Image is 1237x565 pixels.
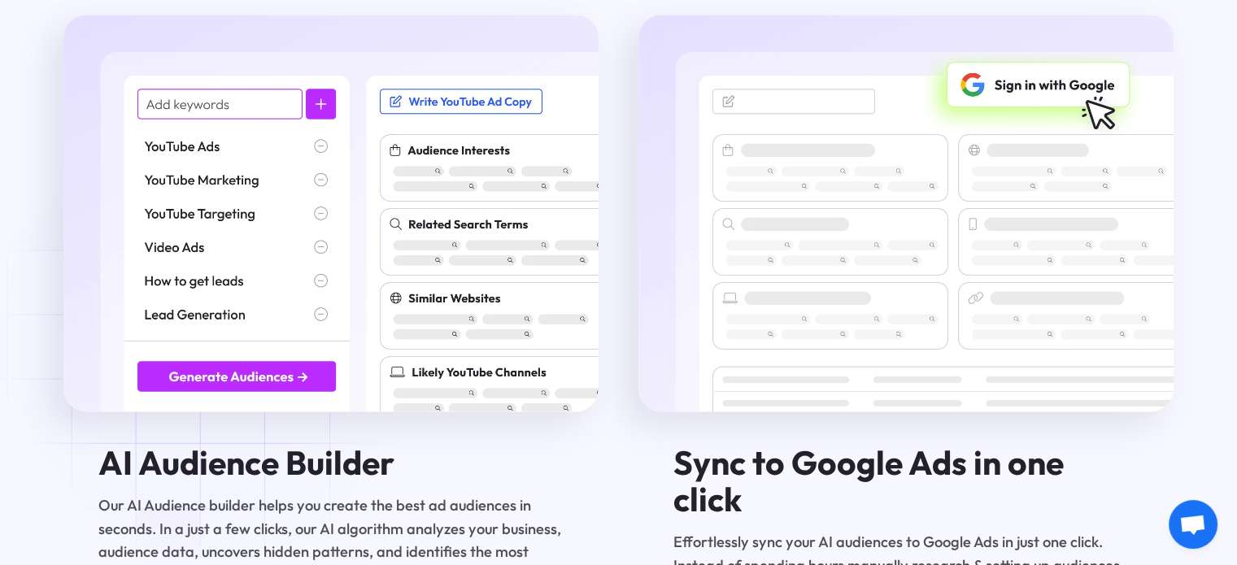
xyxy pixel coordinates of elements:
[1169,500,1217,549] a: Open chat
[673,445,1139,518] h4: Sync to Google Ads in one click
[63,15,599,411] img: AI Audience Builder
[638,15,1174,411] img: Sync to Google Ads in one click
[98,445,564,481] h4: AI Audience Builder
